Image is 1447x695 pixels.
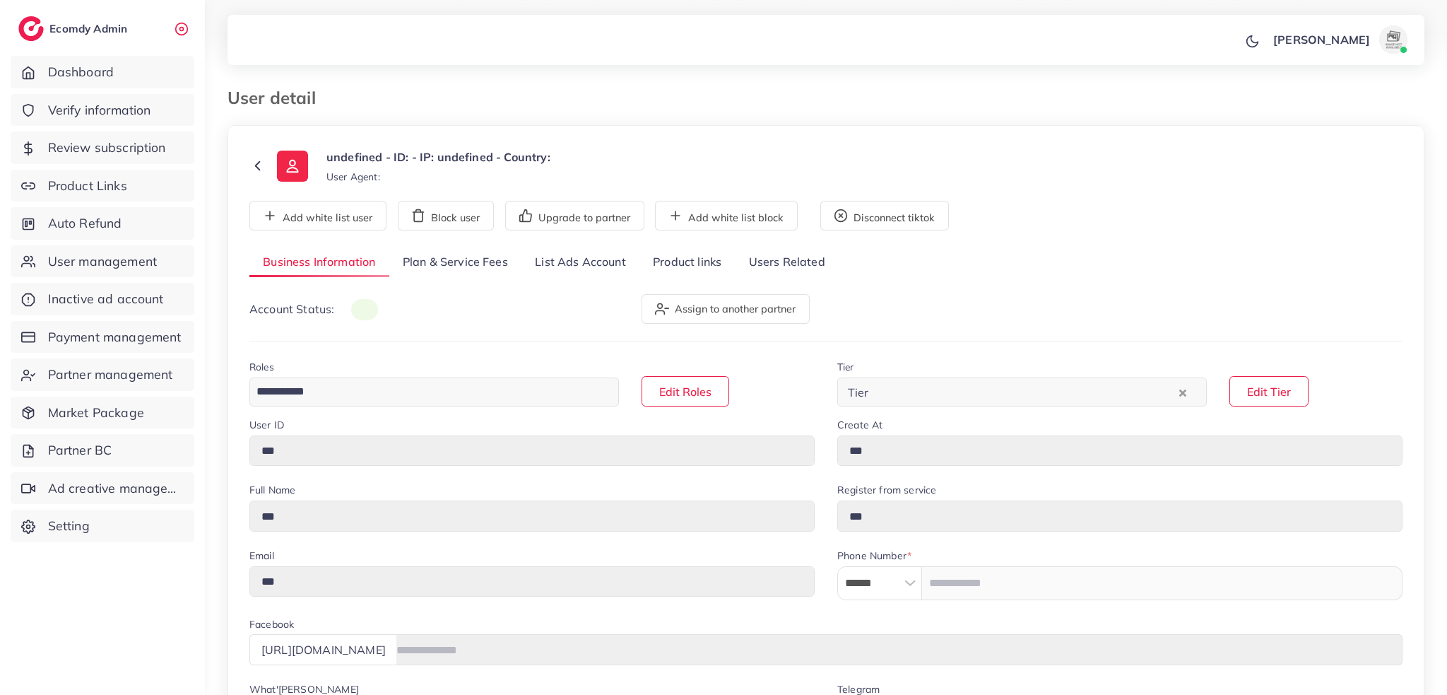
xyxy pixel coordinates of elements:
a: User management [11,245,194,278]
span: Payment management [48,328,182,346]
label: Full Name [249,483,295,497]
img: ic-user-info.36bf1079.svg [277,151,308,182]
h2: Ecomdy Admin [49,22,131,35]
label: Tier [837,360,854,374]
a: Partner BC [11,434,194,467]
label: Roles [249,360,274,374]
a: Plan & Service Fees [389,247,521,278]
a: Verify information [11,94,194,127]
div: Search for option [249,378,619,407]
span: User management [48,252,157,271]
p: undefined - ID: - IP: undefined - Country: [326,148,550,165]
button: Edit Tier [1229,376,1309,407]
button: Edit Roles [642,376,729,407]
p: Account Status: [249,300,378,318]
a: Users Related [735,247,838,278]
button: Disconnect tiktok [820,201,949,230]
span: Review subscription [48,139,166,157]
a: Market Package [11,397,194,429]
a: [PERSON_NAME]avatar [1265,25,1413,54]
a: Ad creative management [11,472,194,505]
p: [PERSON_NAME] [1273,31,1370,48]
span: Market Package [48,404,144,422]
a: Inactive ad account [11,283,194,315]
button: Add white list user [249,201,386,230]
span: Partner BC [48,441,112,460]
span: Setting [48,517,90,535]
input: Search for option [873,381,1176,403]
span: Dashboard [48,63,114,81]
label: Email [249,549,274,563]
small: User Agent: [326,170,380,184]
label: User ID [249,418,284,432]
input: Search for option [252,381,601,403]
a: logoEcomdy Admin [18,16,131,41]
span: Tier [845,382,872,403]
a: Partner management [11,358,194,391]
label: Facebook [249,617,294,631]
img: avatar [1379,25,1407,54]
a: Product links [639,247,735,278]
a: Setting [11,510,194,542]
a: Product Links [11,170,194,202]
a: Payment management [11,321,194,354]
button: Block user [398,201,494,230]
a: Business Information [249,247,389,278]
label: Phone Number [837,549,911,563]
label: Create At [837,418,882,432]
button: Assign to another partner [642,294,810,324]
h3: User detail [228,88,327,108]
button: Clear Selected [1179,384,1186,400]
div: Search for option [837,378,1207,407]
a: Review subscription [11,132,194,164]
button: Add white list block [655,201,798,230]
img: logo [18,16,44,41]
a: Dashboard [11,56,194,88]
a: List Ads Account [521,247,639,278]
label: Register from service [837,483,936,497]
div: [URL][DOMAIN_NAME] [249,634,397,665]
span: Auto Refund [48,214,122,233]
span: Inactive ad account [48,290,164,308]
a: Auto Refund [11,207,194,240]
button: Upgrade to partner [505,201,644,230]
span: Product Links [48,177,127,195]
span: Verify information [48,101,151,119]
span: Ad creative management [48,479,184,498]
span: Partner management [48,366,173,384]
